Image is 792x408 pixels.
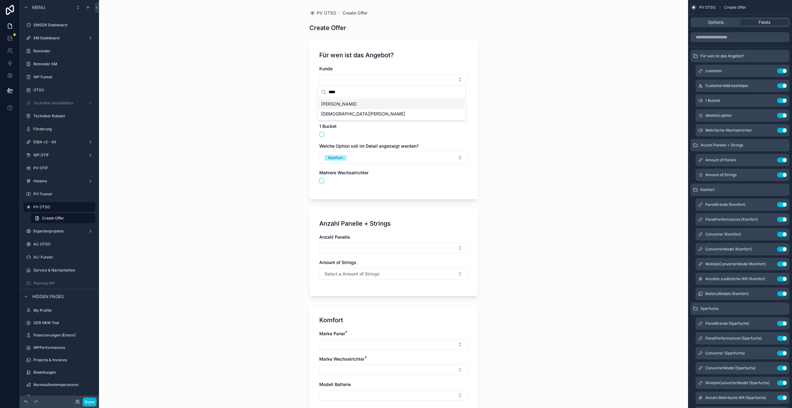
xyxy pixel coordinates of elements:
[705,351,745,356] span: Converter (Sparfuchs)
[33,308,94,313] label: My Profile
[699,5,716,10] span: PV OTSO
[33,205,92,210] label: PV OTSO
[33,153,85,158] label: WP OTIF
[319,356,364,362] span: Marke Wechselrichter
[319,124,337,129] span: 1 Bucket
[319,219,391,228] h1: Anzahl Panelle + Strings
[321,111,405,117] span: [DEMOGRAPHIC_DATA][PERSON_NAME]
[24,355,95,365] a: Projects & Invoices
[33,242,94,247] label: AC OTSO
[319,170,368,175] span: Mehrere Wechselrichter
[24,189,95,199] a: PV-Funnel
[319,234,350,240] span: Anzahl Panelle
[705,83,749,88] span: CustomerAddressHelper
[705,366,755,371] span: ConverterModel (Sparfuchs)
[33,140,85,145] label: DiBA v2 - All
[24,226,95,236] a: Expertenprojekte
[32,293,64,300] span: Hidden pages
[33,281,94,286] label: Planung WP
[319,66,333,71] span: Kunde
[33,62,94,67] label: Reminder SM
[24,265,95,275] a: Service & Nacharbeiten
[705,158,736,163] span: Amount of Panels
[319,260,356,265] span: Amount of Strings
[319,382,351,387] span: Modell Batterie
[705,217,758,222] span: PanelPerformances (Komfort)
[309,24,346,32] h1: Create Offer
[321,101,357,107] span: [PERSON_NAME]
[342,10,368,16] a: Create Offer
[33,75,94,80] label: WP Funnel
[24,330,95,340] a: Finanzierungen (Extern)
[24,20,95,30] a: SMSDR Dashboard
[24,33,95,43] a: SM Dashboard
[33,101,85,106] label: Techniker Availabilties
[705,172,737,177] span: Amount of Strings
[24,306,95,315] a: My Profile
[24,46,95,56] a: Reminder
[700,143,743,148] span: Anzahl Panelle + Strings
[319,152,468,163] button: Select Button
[309,10,336,16] a: PV OTSO
[24,111,95,121] a: Techniker Ruleset
[42,216,64,221] span: Create Offer
[319,316,343,324] h1: Komfort
[724,5,746,10] span: Create Offer
[705,202,745,207] span: PanelBrands (Komfort)
[705,232,741,237] span: Converter (Komfort)
[325,271,380,277] span: Select a Amount of Strings
[83,397,97,406] button: Done
[24,72,95,82] a: WP Funnel
[24,98,95,108] a: Techniker Availabilties
[24,367,95,377] a: Bestellungen
[705,98,720,103] span: 1 Bucket
[31,213,95,223] a: Create Offer
[319,74,468,85] button: Select Button
[33,229,85,234] label: Expertenprojekte
[24,85,95,95] a: OTSO
[705,395,766,400] span: Anzahl Mehrfache WR (Sparfuchs)
[328,155,343,161] div: Komfort
[708,19,724,25] span: Options
[33,127,94,132] label: Förderung
[319,365,468,375] button: Select Button
[33,382,94,387] label: Normaußentemperaturen
[33,320,94,325] label: SDR NEW Test
[705,276,765,281] span: Anzahle zusätzliche WR (Komfort)
[33,179,85,184] label: Heiama
[705,262,766,267] span: MultipleConverterModel (Komfort)
[24,392,95,402] a: Zeitplanschritte
[319,51,394,59] h1: Für wen ist das Angebot?
[33,36,85,41] label: SM Dashboard
[24,318,95,328] a: SDR NEW Test
[319,390,468,401] button: Select Button
[24,124,95,134] a: Förderung
[705,291,749,296] span: BatteryModels (Komfort)
[24,239,95,249] a: AC OTSO
[705,128,752,133] span: Mehrfache Wechselrichter
[24,150,95,160] a: WP OTIF
[33,358,94,362] label: Projects & Invoices
[33,23,94,28] label: SMSDR Dashboard
[33,395,94,400] label: Zeitplanschritte
[24,343,95,353] a: WPPerformances
[33,370,94,375] label: Bestellungen
[33,166,94,171] label: PV OTIF
[705,336,762,341] span: PanelPerformances (Sparfuchs)
[319,331,345,336] span: Marke Panel
[319,143,419,149] span: Welche Option soll im Detail angezeigt werden?
[317,98,465,120] div: Suggestions
[705,68,722,73] span: customer
[700,187,715,192] span: Komfort
[33,49,94,54] label: Reminder
[24,252,95,262] a: AC-Funnel
[33,88,94,93] label: OTSO
[33,114,94,119] label: Techniker Ruleset
[33,255,94,260] label: AC-Funnel
[705,113,732,118] span: detailed_option
[317,10,336,16] span: PV OTSO
[24,137,95,147] a: DiBA v2 - All
[705,321,749,326] span: PanelBrands (Sparfuchs)
[700,54,744,59] span: Für wen ist das Angebot?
